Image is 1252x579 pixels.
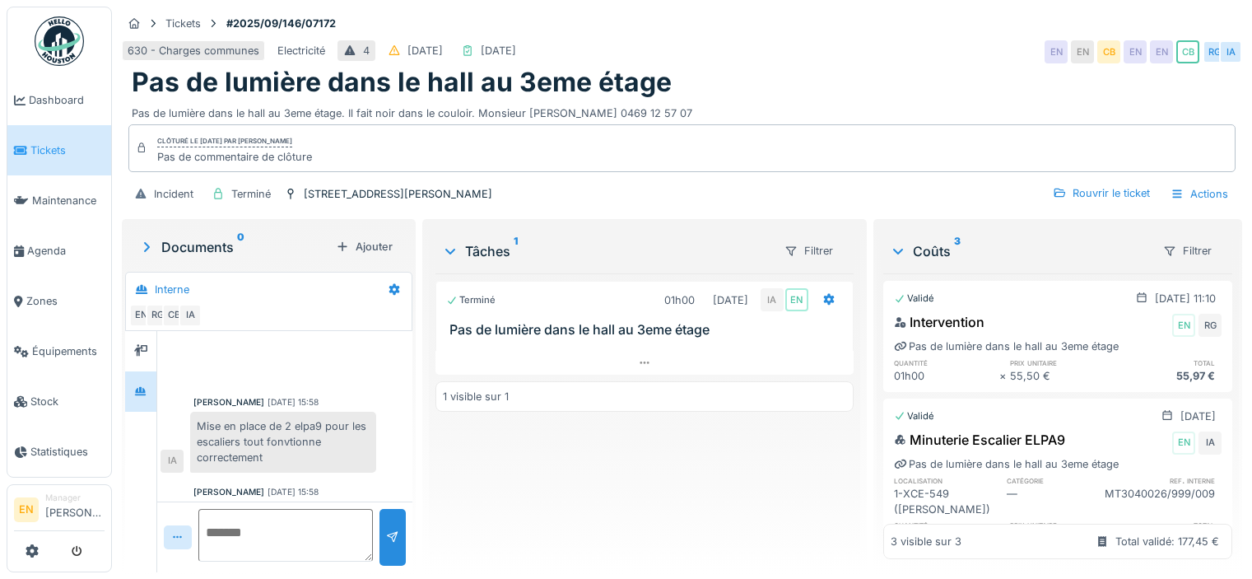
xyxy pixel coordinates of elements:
img: Badge_color-CXgf-gQk.svg [35,16,84,66]
div: 1 visible sur 1 [443,389,509,404]
div: 55,97 € [1115,368,1222,384]
a: Stock [7,376,111,427]
div: [DATE] [407,43,443,58]
h6: prix unitaire [1010,520,1116,530]
div: 4 [363,43,370,58]
span: Agenda [27,243,105,259]
div: [PERSON_NAME] [193,396,264,409]
div: Mise en place de 2 elpa9 pour les escaliers tout fonvtionne correctement [190,412,376,473]
div: — [1007,486,1105,517]
h6: localisation [894,475,997,486]
div: MT3040026/999/009 [1105,486,1222,517]
sup: 1 [514,241,518,261]
div: Pas de lumière dans le hall au 3eme étage. Il fait noir dans le couloir. Monsieur [PERSON_NAME] 0... [132,99,1232,121]
li: EN [14,497,39,522]
div: Coûts [890,241,1149,261]
a: EN Manager[PERSON_NAME] [14,492,105,531]
div: [DATE] 11:10 [1155,291,1216,306]
a: Équipements [7,326,111,376]
div: 01h00 [894,368,1000,384]
div: × [999,368,1010,384]
div: IA [761,288,784,311]
div: [DATE] [713,292,748,308]
div: EN [129,304,152,327]
div: EN [1124,40,1147,63]
div: CB [1176,40,1199,63]
h6: prix unitaire [1010,357,1116,368]
div: 3 visible sur 3 [891,534,961,549]
div: Clôturé le [DATE] par [PERSON_NAME] [157,136,292,147]
a: Statistiques [7,427,111,477]
a: Tickets [7,125,111,175]
div: IA [179,304,202,327]
div: EN [1172,314,1195,337]
div: Validé [894,409,934,423]
div: 1-XCE-549 ([PERSON_NAME]) [894,486,997,517]
span: Équipements [32,343,105,359]
div: RG [1203,40,1226,63]
a: Zones [7,276,111,326]
h6: quantité [894,520,1000,530]
div: EN [1045,40,1068,63]
div: Pas de commentaire de clôture [157,149,312,165]
div: [DATE] 15:58 [268,396,319,409]
span: Statistiques [30,444,105,460]
a: Agenda [7,226,111,276]
h6: total [1115,520,1222,530]
span: Stock [30,394,105,409]
div: EN [1150,40,1173,63]
strong: #2025/09/146/07172 [220,16,342,31]
div: Rouvrir le ticket [1046,182,1157,204]
div: Pas de lumière dans le hall au 3eme étage [894,456,1119,472]
div: Manager [45,492,105,504]
div: CB [162,304,185,327]
div: Total validé: 177,45 € [1115,534,1219,549]
div: Actions [1163,182,1236,206]
span: Maintenance [32,193,105,208]
div: Electricité [277,43,325,58]
div: IA [1219,40,1242,63]
div: Interne [155,282,189,297]
div: IA [1198,432,1222,455]
div: RG [1198,314,1222,337]
h6: quantité [894,357,1000,368]
div: Validé [894,292,934,306]
div: [DATE] [481,43,516,58]
li: [PERSON_NAME] [45,492,105,527]
div: [PERSON_NAME] [193,486,264,498]
div: Filtrer [1156,239,1219,263]
div: [DATE] [1180,409,1216,424]
div: EN [1071,40,1094,63]
div: Tâches [442,241,770,261]
div: [STREET_ADDRESS][PERSON_NAME] [304,186,492,202]
a: Dashboard [7,75,111,125]
sup: 0 [237,237,244,257]
div: Minuterie Escalier ELPA9 [894,430,1065,450]
div: Incident [154,186,193,202]
div: Terminé [231,186,271,202]
a: Maintenance [7,175,111,226]
h3: Pas de lumière dans le hall au 3eme étage [449,322,846,338]
div: Tickets [165,16,201,31]
div: 01h00 [664,292,695,308]
h6: ref. interne [1105,475,1222,486]
span: Zones [26,293,105,309]
div: IA [161,450,184,473]
div: Filtrer [777,239,840,263]
div: Ajouter [329,236,399,258]
span: Dashboard [29,92,105,108]
h6: total [1115,357,1222,368]
span: Tickets [30,142,105,158]
sup: 3 [954,241,961,261]
div: Documents [138,237,329,257]
h6: catégorie [1007,475,1105,486]
div: RG [146,304,169,327]
div: 55,50 € [1010,368,1116,384]
div: EN [1172,432,1195,455]
div: Intervention [894,312,984,332]
div: Pas de lumière dans le hall au 3eme étage [894,339,1119,354]
div: [DATE] 15:58 [268,486,319,498]
h1: Pas de lumière dans le hall au 3eme étage [132,67,672,98]
div: Terminé [446,293,496,307]
div: CB [1097,40,1120,63]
